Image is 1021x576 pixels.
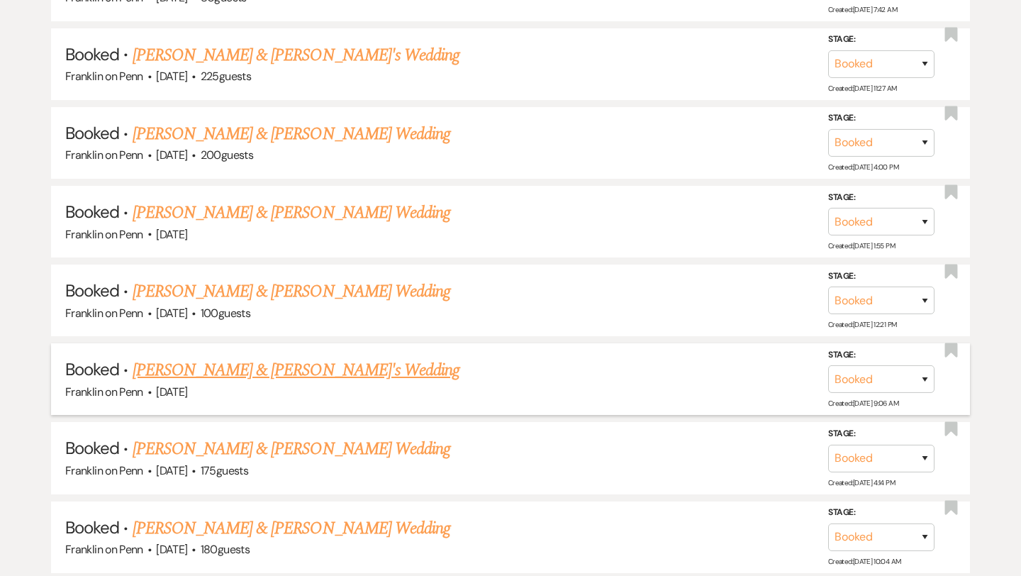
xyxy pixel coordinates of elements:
[156,306,187,321] span: [DATE]
[65,384,143,399] span: Franklin on Penn
[156,463,187,478] span: [DATE]
[65,516,119,538] span: Booked
[133,200,450,226] a: [PERSON_NAME] & [PERSON_NAME] Wedding
[65,279,119,301] span: Booked
[828,84,896,93] span: Created: [DATE] 11:27 AM
[156,148,187,162] span: [DATE]
[133,436,450,462] a: [PERSON_NAME] & [PERSON_NAME] Wedding
[828,162,898,172] span: Created: [DATE] 4:00 PM
[201,69,251,84] span: 225 guests
[828,426,934,442] label: Stage:
[828,320,896,329] span: Created: [DATE] 12:21 PM
[133,358,460,383] a: [PERSON_NAME] & [PERSON_NAME]'s Wedding
[133,43,460,68] a: [PERSON_NAME] & [PERSON_NAME]'s Wedding
[828,241,895,250] span: Created: [DATE] 1:55 PM
[156,542,187,557] span: [DATE]
[828,32,934,48] label: Stage:
[828,478,895,487] span: Created: [DATE] 4:14 PM
[156,227,187,242] span: [DATE]
[65,542,143,557] span: Franklin on Penn
[65,463,143,478] span: Franklin on Penn
[65,437,119,459] span: Booked
[828,111,934,126] label: Stage:
[133,279,450,304] a: [PERSON_NAME] & [PERSON_NAME] Wedding
[65,201,119,223] span: Booked
[156,384,187,399] span: [DATE]
[65,148,143,162] span: Franklin on Penn
[201,463,248,478] span: 175 guests
[828,399,898,408] span: Created: [DATE] 9:06 AM
[133,516,450,541] a: [PERSON_NAME] & [PERSON_NAME] Wedding
[201,542,250,557] span: 180 guests
[156,69,187,84] span: [DATE]
[201,148,253,162] span: 200 guests
[65,122,119,144] span: Booked
[828,505,934,521] label: Stage:
[65,69,143,84] span: Franklin on Penn
[65,227,143,242] span: Franklin on Penn
[133,121,450,147] a: [PERSON_NAME] & [PERSON_NAME] Wedding
[828,4,897,13] span: Created: [DATE] 7:42 AM
[828,348,934,363] label: Stage:
[828,189,934,205] label: Stage:
[65,43,119,65] span: Booked
[828,269,934,284] label: Stage:
[65,358,119,380] span: Booked
[65,306,143,321] span: Franklin on Penn
[201,306,250,321] span: 100 guests
[828,557,900,566] span: Created: [DATE] 10:04 AM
